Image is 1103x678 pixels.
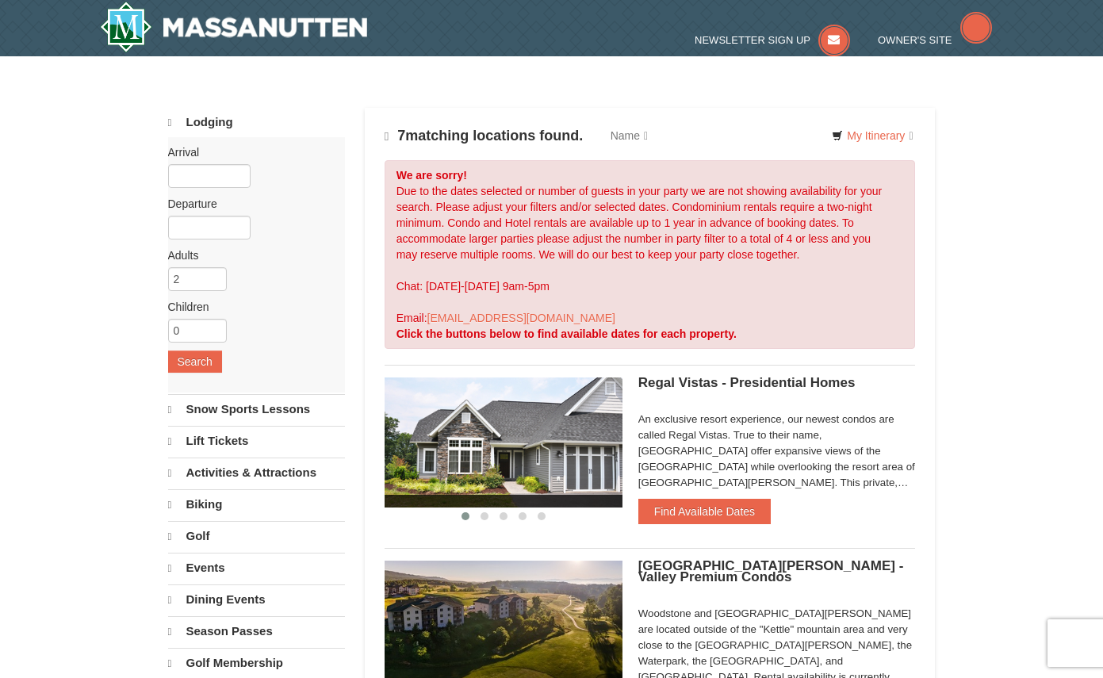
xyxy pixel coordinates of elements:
label: Arrival [168,144,333,160]
span: [GEOGRAPHIC_DATA][PERSON_NAME] - Valley Premium Condos [638,558,904,584]
a: Activities & Attractions [168,458,345,488]
a: Golf [168,521,345,551]
a: Name [599,120,660,151]
span: Owner's Site [878,34,952,46]
a: Newsletter Sign Up [695,34,850,46]
a: My Itinerary [822,124,923,147]
a: Snow Sports Lessons [168,394,345,424]
strong: We are sorry! [396,169,467,182]
a: Biking [168,489,345,519]
div: An exclusive resort experience, our newest condos are called Regal Vistas. True to their name, [G... [638,412,916,491]
label: Adults [168,247,333,263]
label: Departure [168,196,333,212]
a: Massanutten Resort [100,2,368,52]
button: Search [168,350,222,373]
strong: Click the buttons below to find available dates for each property. [396,328,737,340]
label: Children [168,299,333,315]
span: Newsletter Sign Up [695,34,810,46]
a: Owner's Site [878,34,992,46]
a: Events [168,553,345,583]
a: Lift Tickets [168,426,345,456]
a: Lodging [168,108,345,137]
a: Dining Events [168,584,345,615]
a: Season Passes [168,616,345,646]
img: Massanutten Resort Logo [100,2,368,52]
div: Due to the dates selected or number of guests in your party we are not showing availability for y... [385,160,916,349]
span: Regal Vistas - Presidential Homes [638,375,856,390]
a: [EMAIL_ADDRESS][DOMAIN_NAME] [427,312,615,324]
button: Find Available Dates [638,499,771,524]
a: Golf Membership [168,648,345,678]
